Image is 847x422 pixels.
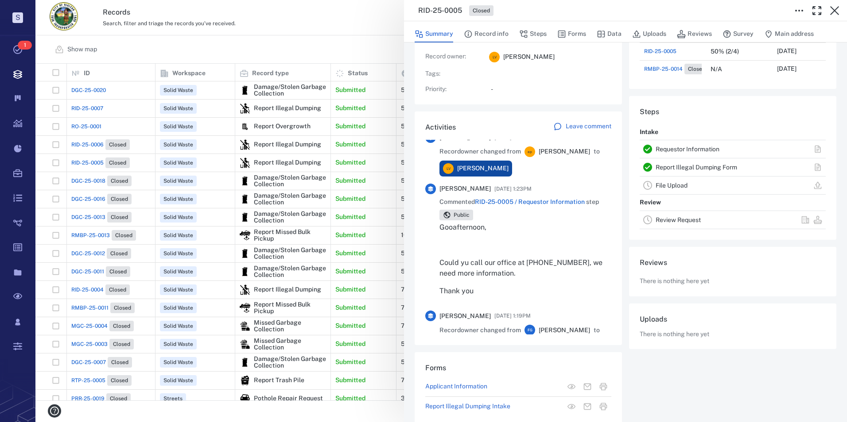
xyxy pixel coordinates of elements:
a: Applicant Information [425,382,487,391]
h6: Steps [640,107,826,117]
button: Mail form [579,379,595,395]
span: Closed [471,7,492,15]
button: Steps [519,26,547,42]
span: to [594,326,600,335]
button: Uploads [632,26,666,42]
p: S [12,12,23,23]
span: [PERSON_NAME] [539,326,590,335]
span: Commented step [439,198,599,207]
button: Print form [595,399,611,414]
h6: Forms [425,363,611,373]
p: Gooafternoon, [439,222,611,233]
p: There is nothing here yet [640,330,709,339]
span: [PERSON_NAME] [457,164,509,173]
span: [PERSON_NAME] [439,312,491,321]
div: F G [525,325,535,335]
div: UploadsThere is nothing here yet [629,303,836,357]
div: StepsIntakeRequestor InformationReport Illegal Dumping FormFile UploadReviewReview Request [629,96,836,247]
a: Leave comment [553,122,611,133]
span: Closed [686,65,707,73]
button: Close [826,2,843,19]
p: Record owner : [425,52,478,61]
p: - [491,85,611,94]
p: Priority : [425,85,478,94]
span: Record owner changed from [439,147,521,156]
button: View form in the step [563,399,579,414]
h6: Activities [425,122,456,133]
h6: Uploads [640,314,667,325]
span: to [594,147,600,156]
div: L V [489,52,500,62]
div: L V [443,163,454,174]
p: Could yu call our office at [PHONE_NUMBER], we need more information. [439,257,611,279]
a: Requestor Information [656,146,719,153]
div: ReviewsThere is nothing here yet [629,247,836,303]
span: 1 [18,41,32,50]
button: Reviews [677,26,712,42]
span: [PERSON_NAME] [503,53,555,61]
div: ActivitiesLeave comment[PERSON_NAME][DATE] 1:23PMRecordowner changed fromep[PERSON_NAME]toLV[PERS... [415,111,622,352]
a: Report Illegal Dumping Form [656,164,737,171]
button: Print form [595,379,611,395]
h6: Reviews [640,257,826,268]
button: Survey [723,26,754,42]
div: e p [525,146,535,157]
p: Tags : [425,69,478,78]
span: RMBP-25-0014 [644,65,683,73]
h3: RID-25-0005 [418,5,462,16]
button: Data [597,26,622,42]
span: Record owner changed from [439,326,521,335]
button: Main address [764,26,814,42]
div: N/A [711,66,722,73]
button: Summary [415,26,453,42]
a: RID-25-0005 / Requestor Information [475,198,585,205]
button: Forms [557,26,586,42]
span: [PERSON_NAME] [439,184,491,193]
div: 50% (2/4) [711,48,739,55]
span: [DATE] 1:19PM [494,311,531,321]
button: Toggle to Edit Boxes [790,2,808,19]
a: Review Request [656,216,701,223]
a: Report Illegal Dumping Intake [425,402,510,411]
span: [PERSON_NAME] [539,147,590,156]
button: View form in the step [563,379,579,395]
p: [DATE] [777,47,796,56]
p: Review [640,195,661,211]
p: Leave comment [566,122,611,131]
span: Help [20,6,38,14]
p: There is nothing here yet [640,277,709,286]
button: Toggle Fullscreen [808,2,826,19]
p: [DATE] [777,65,796,73]
button: Record info [464,26,509,42]
p: Intake [640,124,658,140]
a: RID-25-0005 [644,47,676,55]
a: File Upload [656,182,688,189]
a: RMBP-25-0014Closed [644,64,709,74]
span: Public [452,211,471,219]
p: Thank you [439,286,611,296]
button: Mail form [579,399,595,414]
span: [DATE] 1:23PM [494,184,532,194]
